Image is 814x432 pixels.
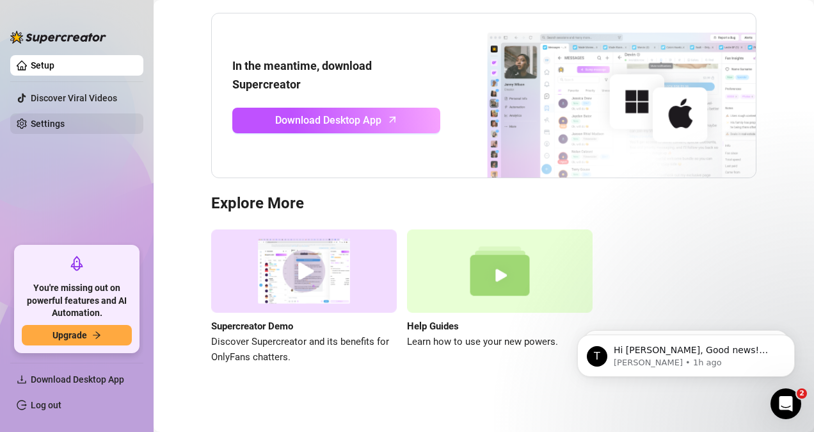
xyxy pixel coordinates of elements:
[211,320,293,332] strong: Supercreator Demo
[232,108,440,133] a: Download Desktop Apparrow-up
[275,112,381,128] span: Download Desktop App
[211,335,397,365] span: Discover Supercreator and its benefits for OnlyFans chatters.
[10,31,106,44] img: logo-BBDzfeDw.svg
[31,400,61,410] a: Log out
[440,13,756,178] img: download app
[22,282,132,320] span: You're missing out on powerful features and AI Automation.
[797,388,807,399] span: 2
[232,59,372,90] strong: In the meantime, download Supercreator
[31,93,117,103] a: Discover Viral Videos
[31,60,54,71] a: Setup
[17,374,27,385] span: download
[558,308,814,397] iframe: Intercom notifications message
[385,112,400,127] span: arrow-up
[407,320,459,332] strong: Help Guides
[211,194,756,214] h3: Explore More
[31,119,65,129] a: Settings
[211,229,397,313] img: supercreator demo
[92,331,101,340] span: arrow-right
[22,325,132,345] button: Upgradearrow-right
[407,229,593,313] img: help guides
[211,229,397,365] a: Supercreator DemoDiscover Supercreator and its benefits for OnlyFans chatters.
[52,330,87,340] span: Upgrade
[407,335,593,350] span: Learn how to use your new powers.
[69,256,84,271] span: rocket
[770,388,801,419] iframe: Intercom live chat
[407,229,593,365] a: Help GuidesLearn how to use your new powers.
[31,374,124,385] span: Download Desktop App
